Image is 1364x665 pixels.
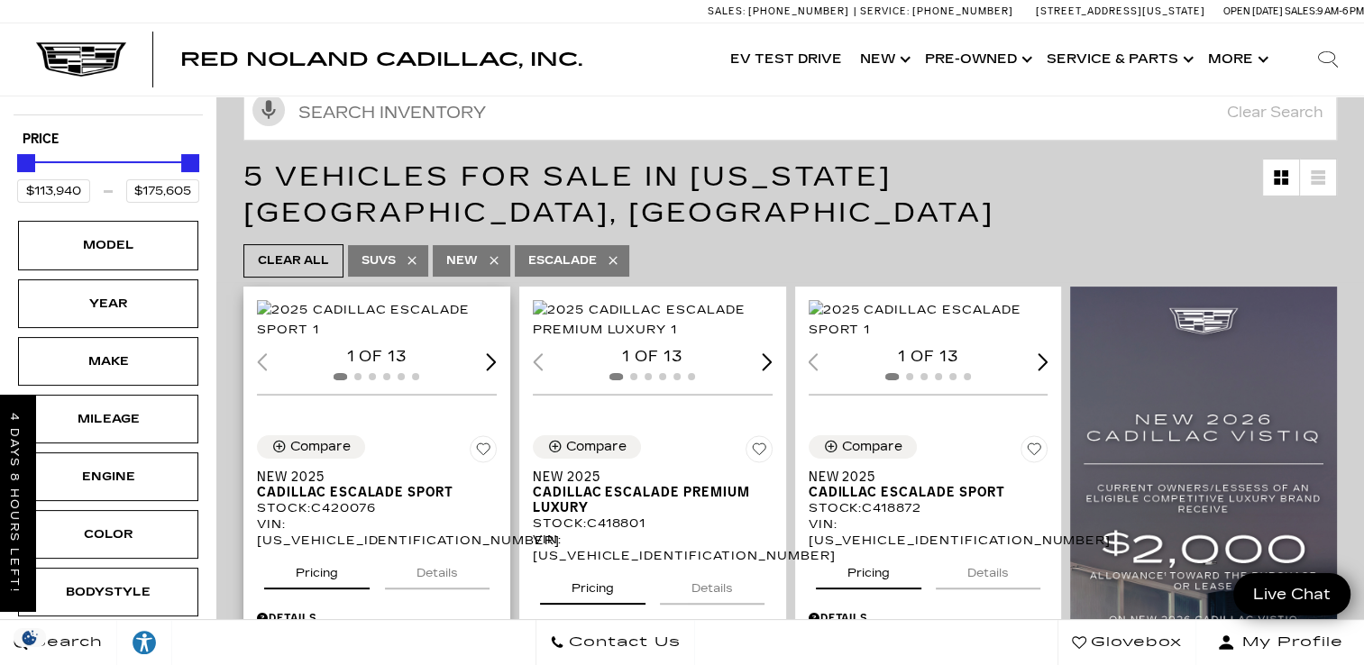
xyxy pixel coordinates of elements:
[1233,573,1350,615] a: Live Chat
[63,524,153,544] div: Color
[362,250,396,272] span: SUVs
[540,565,645,605] button: pricing tab
[18,510,198,559] div: ColorColor
[916,23,1038,96] a: Pre-Owned
[762,353,773,370] div: Next slide
[243,85,1337,141] input: Search Inventory
[1263,159,1299,196] a: Grid View
[809,347,1048,367] div: 1 of 13
[1244,584,1340,605] span: Live Chat
[446,250,478,272] span: New
[257,435,365,459] button: Compare Vehicle
[63,235,153,255] div: Model
[854,6,1018,16] a: Service: [PHONE_NUMBER]
[17,148,199,203] div: Price
[257,485,483,500] span: Cadillac Escalade Sport
[1292,23,1364,96] div: Search
[564,630,681,655] span: Contact Us
[533,435,641,459] button: Compare Vehicle
[860,5,910,17] span: Service:
[180,50,582,68] a: Red Noland Cadillac, Inc.
[748,5,849,17] span: [PHONE_NUMBER]
[660,565,764,605] button: details tab
[258,250,329,272] span: Clear All
[9,628,50,647] img: Opt-Out Icon
[257,500,497,516] div: Stock : C420076
[17,154,35,172] div: Minimum Price
[1235,630,1343,655] span: My Profile
[28,630,103,655] span: Search
[533,347,773,367] div: 1 of 13
[912,5,1013,17] span: [PHONE_NUMBER]
[18,568,198,616] div: BodystyleBodystyle
[708,6,854,16] a: Sales: [PHONE_NUMBER]
[1196,620,1364,665] button: Open user profile menu
[1317,5,1364,17] span: 9 AM-6 PM
[385,550,490,589] button: details tab
[936,550,1040,589] button: details tab
[816,550,921,589] button: pricing tab
[17,179,90,203] input: Minimum
[533,485,759,515] span: Cadillac Escalade Premium Luxury
[746,435,773,469] button: Save Vehicle
[809,610,1048,626] div: Pricing Details - New 2025 Cadillac Escalade Sport
[264,550,370,589] button: pricing tab
[1038,23,1199,96] a: Service & Parts
[257,300,500,340] div: 1 / 2
[708,5,746,17] span: Sales:
[533,469,773,515] a: New 2025Cadillac Escalade Premium Luxury
[533,532,773,564] div: VIN: [US_VEHICLE_IDENTIFICATION_NUMBER]
[851,23,916,96] a: New
[23,132,194,148] h5: Price
[809,485,1035,500] span: Cadillac Escalade Sport
[257,516,497,549] div: VIN: [US_VEHICLE_IDENTIFICATION_NUMBER]
[809,469,1035,485] span: New 2025
[1199,23,1274,96] button: More
[809,516,1048,549] div: VIN: [US_VEHICLE_IDENTIFICATION_NUMBER]
[18,279,198,328] div: YearYear
[533,300,776,340] div: 1 / 2
[9,628,50,647] section: Click to Open Cookie Consent Modal
[1086,630,1182,655] span: Glovebox
[1223,5,1283,17] span: Open [DATE]
[63,294,153,314] div: Year
[181,154,199,172] div: Maximum Price
[257,469,483,485] span: New 2025
[809,435,917,459] button: Compare Vehicle
[1285,5,1317,17] span: Sales:
[18,221,198,269] div: ModelModel
[290,439,351,455] div: Compare
[809,300,1052,340] img: 2025 Cadillac Escalade Sport 1
[117,620,172,665] a: Explore your accessibility options
[809,500,1048,516] div: Stock : C418872
[721,23,851,96] a: EV Test Drive
[257,300,500,340] img: 2025 Cadillac Escalade Sport 1
[809,469,1048,500] a: New 2025Cadillac Escalade Sport
[257,610,497,626] div: Pricing Details - New 2025 Cadillac Escalade Sport
[180,49,582,70] span: Red Noland Cadillac, Inc.
[257,347,497,367] div: 1 of 13
[63,467,153,487] div: Engine
[63,409,153,429] div: Mileage
[566,439,627,455] div: Compare
[528,250,597,272] span: Escalade
[18,452,198,501] div: EngineEngine
[809,300,1052,340] div: 1 / 2
[1038,353,1048,370] div: Next slide
[243,160,993,229] span: 5 Vehicles for Sale in [US_STATE][GEOGRAPHIC_DATA], [GEOGRAPHIC_DATA]
[470,435,497,469] button: Save Vehicle
[257,469,497,500] a: New 2025Cadillac Escalade Sport
[18,337,198,386] div: MakeMake
[36,42,126,77] img: Cadillac Dark Logo with Cadillac White Text
[536,620,695,665] a: Contact Us
[533,469,759,485] span: New 2025
[63,582,153,602] div: Bodystyle
[117,629,171,656] div: Explore your accessibility options
[1057,620,1196,665] a: Glovebox
[126,179,199,203] input: Maximum
[1036,5,1205,17] a: [STREET_ADDRESS][US_STATE]
[533,515,773,532] div: Stock : C418801
[63,351,153,371] div: Make
[842,439,902,455] div: Compare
